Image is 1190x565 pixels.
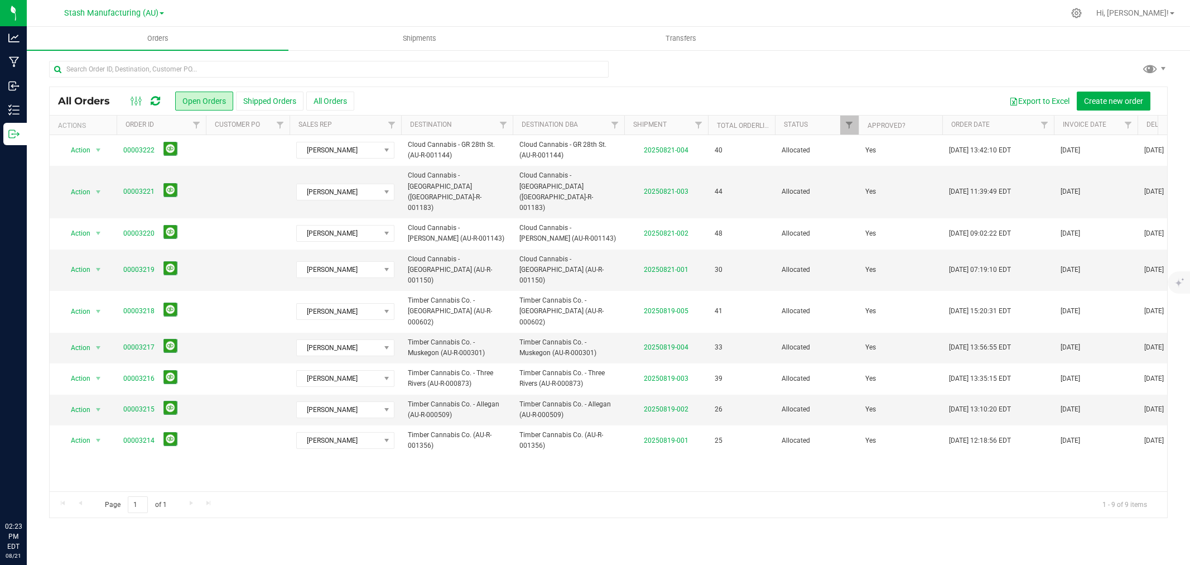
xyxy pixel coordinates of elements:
[297,340,380,356] span: [PERSON_NAME]
[865,186,876,197] span: Yes
[91,433,105,448] span: select
[123,435,155,446] a: 00003214
[58,95,121,107] span: All Orders
[8,32,20,44] inline-svg: Analytics
[61,304,91,319] span: Action
[91,402,105,418] span: select
[61,184,91,200] span: Action
[1061,186,1080,197] span: [DATE]
[522,121,578,128] a: Destination DBA
[288,27,550,50] a: Shipments
[715,404,722,415] span: 26
[5,521,22,552] p: 02:23 PM EDT
[782,342,852,353] span: Allocated
[123,265,155,275] a: 00003219
[1061,306,1080,317] span: [DATE]
[690,116,708,135] a: Filter
[519,399,618,420] span: Timber Cannabis Co. - Allegan (AU-R-000509)
[297,262,380,277] span: [PERSON_NAME]
[519,223,618,244] span: Cloud Cannabis - [PERSON_NAME] (AU-R-001143)
[494,116,513,135] a: Filter
[782,306,852,317] span: Allocated
[519,254,618,286] span: Cloud Cannabis - [GEOGRAPHIC_DATA] (AU-R-001150)
[1069,8,1083,18] div: Manage settings
[61,340,91,356] span: Action
[644,405,688,413] a: 20250819-002
[1144,435,1164,446] span: [DATE]
[408,368,506,389] span: Timber Cannabis Co. - Three Rivers (AU-R-000873)
[91,142,105,158] span: select
[61,262,91,277] span: Action
[123,145,155,156] a: 00003222
[61,433,91,448] span: Action
[782,186,852,197] span: Allocated
[644,266,688,274] a: 20250821-001
[408,337,506,358] span: Timber Cannabis Co. - Muskegon (AU-R-000301)
[1077,92,1150,111] button: Create new order
[388,33,451,44] span: Shipments
[410,121,452,128] a: Destination
[1063,121,1106,128] a: Invoice Date
[550,27,812,50] a: Transfers
[715,342,722,353] span: 33
[128,496,148,514] input: 1
[715,306,722,317] span: 41
[91,304,105,319] span: select
[91,340,105,356] span: select
[91,262,105,277] span: select
[215,121,260,128] a: Customer PO
[58,122,112,130] div: Actions
[519,337,618,358] span: Timber Cannabis Co. - Muskegon (AU-R-000301)
[5,552,22,560] p: 08/21
[1144,404,1164,415] span: [DATE]
[297,226,380,241] span: [PERSON_NAME]
[11,476,45,509] iframe: Resource center
[298,121,332,128] a: Sales Rep
[865,435,876,446] span: Yes
[1061,374,1080,384] span: [DATE]
[1061,265,1080,275] span: [DATE]
[1002,92,1077,111] button: Export to Excel
[715,435,722,446] span: 25
[8,80,20,92] inline-svg: Inbound
[1096,8,1169,17] span: Hi, [PERSON_NAME]!
[123,404,155,415] a: 00003215
[519,140,618,161] span: Cloud Cannabis - GR 28th St. (AU-R-001144)
[717,122,777,130] a: Total Orderlines
[271,116,290,135] a: Filter
[123,186,155,197] a: 00003221
[123,374,155,384] a: 00003216
[715,265,722,275] span: 30
[1061,404,1080,415] span: [DATE]
[297,402,380,418] span: [PERSON_NAME]
[187,116,206,135] a: Filter
[519,430,618,451] span: Timber Cannabis Co. (AU-R-001356)
[865,228,876,239] span: Yes
[519,295,618,328] span: Timber Cannabis Co. - [GEOGRAPHIC_DATA] (AU-R-000602)
[951,121,990,128] a: Order Date
[868,122,905,130] a: Approved?
[61,402,91,418] span: Action
[408,254,506,286] span: Cloud Cannabis - [GEOGRAPHIC_DATA] (AU-R-001150)
[61,371,91,386] span: Action
[865,145,876,156] span: Yes
[1061,228,1080,239] span: [DATE]
[1061,435,1080,446] span: [DATE]
[91,371,105,386] span: select
[651,33,711,44] span: Transfers
[644,146,688,154] a: 20250821-004
[644,307,688,315] a: 20250819-005
[297,304,380,319] span: [PERSON_NAME]
[949,186,1011,197] span: [DATE] 11:39:49 EDT
[383,116,401,135] a: Filter
[715,228,722,239] span: 48
[1144,342,1164,353] span: [DATE]
[949,435,1011,446] span: [DATE] 12:18:56 EDT
[27,27,288,50] a: Orders
[782,404,852,415] span: Allocated
[519,170,618,213] span: Cloud Cannabis - [GEOGRAPHIC_DATA] ([GEOGRAPHIC_DATA]-R-001183)
[1119,116,1138,135] a: Filter
[64,8,158,18] span: Stash Manufacturing (AU)
[644,188,688,195] a: 20250821-003
[949,374,1011,384] span: [DATE] 13:35:15 EDT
